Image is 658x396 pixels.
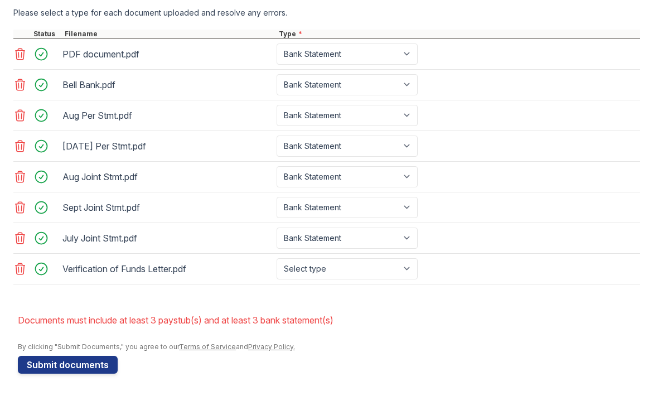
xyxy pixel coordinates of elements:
div: Please select a type for each document uploaded and resolve any errors. [13,7,640,18]
div: Verification of Funds Letter.pdf [62,260,272,278]
div: Filename [62,30,277,38]
div: Aug Per Stmt.pdf [62,107,272,124]
a: Privacy Policy. [248,342,295,351]
div: Status [31,30,62,38]
div: Type [277,30,640,38]
div: PDF document.pdf [62,45,272,63]
div: Aug Joint Stmt.pdf [62,168,272,186]
div: July Joint Stmt.pdf [62,229,272,247]
button: Submit documents [18,356,118,374]
div: Bell Bank.pdf [62,76,272,94]
div: By clicking "Submit Documents," you agree to our and [18,342,640,351]
div: Sept Joint Stmt.pdf [62,199,272,216]
a: Terms of Service [179,342,236,351]
li: Documents must include at least 3 paystub(s) and at least 3 bank statement(s) [18,309,640,331]
div: [DATE] Per Stmt.pdf [62,137,272,155]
